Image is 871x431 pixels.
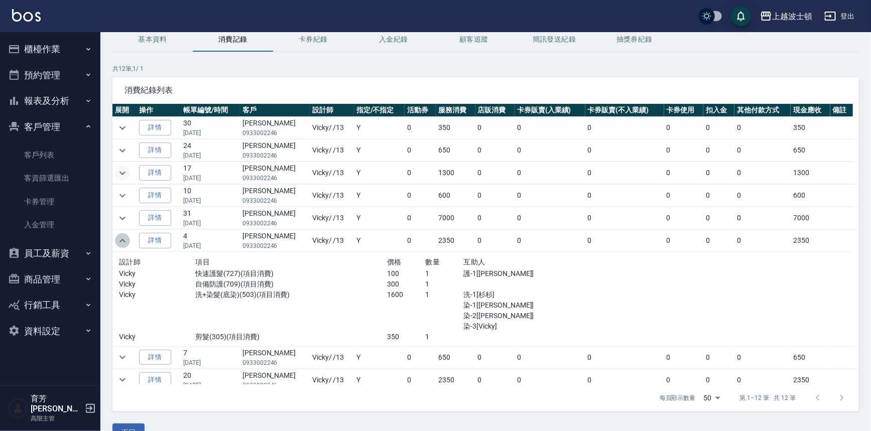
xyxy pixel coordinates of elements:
[464,290,579,300] p: 洗-1[杉杉]
[405,139,436,162] td: 0
[791,207,830,229] td: 7000
[4,240,96,266] button: 員工及薪資
[734,207,791,229] td: 0
[434,28,514,52] button: 顧客追蹤
[240,185,310,207] td: [PERSON_NAME]
[4,266,96,293] button: 商品管理
[515,185,585,207] td: 0
[515,369,585,391] td: 0
[703,104,734,117] th: 扣入金
[31,394,82,414] h5: 育芳[PERSON_NAME]
[475,185,515,207] td: 0
[772,10,812,23] div: 上越波士頓
[405,117,436,139] td: 0
[436,207,475,229] td: 7000
[791,162,830,184] td: 1300
[664,369,704,391] td: 0
[436,346,475,368] td: 650
[353,28,434,52] button: 入金紀錄
[734,369,791,391] td: 0
[664,207,704,229] td: 0
[436,230,475,252] td: 2350
[660,393,696,402] p: 每頁顯示數量
[425,258,440,266] span: 數量
[242,196,307,205] p: 0933002246
[425,268,463,279] p: 1
[139,372,171,388] a: 詳情
[585,139,664,162] td: 0
[585,369,664,391] td: 0
[112,28,193,52] button: 基本資料
[119,290,196,300] p: Vicky
[115,350,130,365] button: expand row
[119,279,196,290] p: Vicky
[664,104,704,117] th: 卡券使用
[354,369,405,391] td: Y
[585,185,664,207] td: 0
[196,279,387,290] p: 自備防護(709)(項目消費)
[139,142,171,158] a: 詳情
[112,104,137,117] th: 展開
[139,210,171,226] a: 詳情
[183,128,237,137] p: [DATE]
[585,117,664,139] td: 0
[387,332,425,342] p: 350
[240,139,310,162] td: [PERSON_NAME]
[4,143,96,167] a: 客戶列表
[8,398,28,418] img: Person
[594,28,675,52] button: 抽獎券紀錄
[387,258,402,266] span: 價格
[242,358,307,367] p: 0933002246
[139,350,171,365] a: 詳情
[240,104,310,117] th: 客戶
[196,258,210,266] span: 項目
[436,139,475,162] td: 650
[12,9,41,22] img: Logo
[183,241,237,250] p: [DATE]
[405,185,436,207] td: 0
[242,128,307,137] p: 0933002246
[585,230,664,252] td: 0
[703,162,734,184] td: 0
[354,162,405,184] td: Y
[354,117,405,139] td: Y
[181,185,240,207] td: 10
[700,384,724,411] div: 50
[310,104,354,117] th: 設計師
[242,151,307,160] p: 0933002246
[405,207,436,229] td: 0
[181,230,240,252] td: 4
[4,213,96,236] a: 入金管理
[4,88,96,114] button: 報表及分析
[791,104,830,117] th: 現金應收
[119,332,196,342] p: Vicky
[436,162,475,184] td: 1300
[183,151,237,160] p: [DATE]
[4,318,96,344] button: 資料設定
[112,64,859,73] p: 共 12 筆, 1 / 1
[139,165,171,181] a: 詳情
[387,279,425,290] p: 300
[4,114,96,140] button: 客戶管理
[183,174,237,183] p: [DATE]
[664,185,704,207] td: 0
[791,139,830,162] td: 650
[115,166,130,181] button: expand row
[436,104,475,117] th: 服務消費
[354,139,405,162] td: Y
[464,311,579,321] p: 染-2[[PERSON_NAME]]
[425,290,463,300] p: 1
[515,230,585,252] td: 0
[475,369,515,391] td: 0
[115,188,130,203] button: expand row
[240,117,310,139] td: [PERSON_NAME]
[515,207,585,229] td: 0
[405,104,436,117] th: 活動券
[703,369,734,391] td: 0
[181,207,240,229] td: 31
[240,369,310,391] td: [PERSON_NAME]
[4,36,96,62] button: 櫃檯作業
[387,268,425,279] p: 100
[240,346,310,368] td: [PERSON_NAME]
[734,117,791,139] td: 0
